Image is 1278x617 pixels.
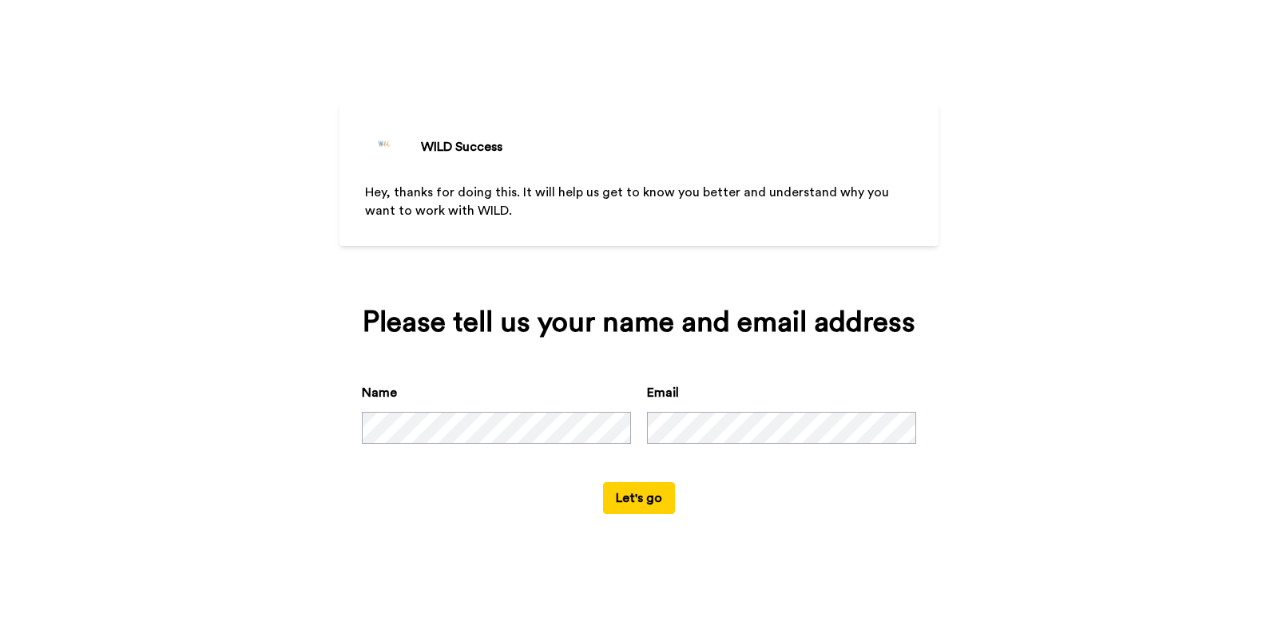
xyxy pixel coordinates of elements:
[647,383,679,402] label: Email
[365,186,892,217] span: Hey, thanks for doing this. It will help us get to know you better and understand why you want to...
[603,482,675,514] button: Let's go
[362,383,397,402] label: Name
[362,307,916,338] div: Please tell us your name and email address
[421,137,502,156] div: WILD Success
